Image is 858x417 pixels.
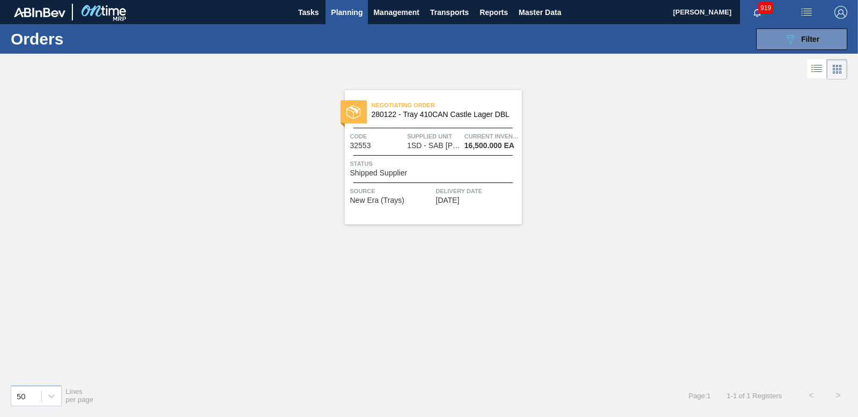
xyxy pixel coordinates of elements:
span: 280122 - Tray 410CAN Castle Lager DBL [372,111,513,119]
span: Lines per page [66,387,94,404]
button: Notifications [740,5,774,20]
img: userActions [800,6,813,19]
span: 1SD - SAB Rosslyn Brewery [407,142,461,150]
h1: Orders [11,33,166,45]
span: Shipped Supplier [350,169,408,177]
span: Page : 1 [689,392,711,400]
img: TNhmsLtSVTkK8tSr43FrP2fwEKptu5GPRR3wAAAABJRU5ErkJggg== [14,8,65,17]
span: Planning [331,6,363,19]
span: 10/10/2025 [436,196,460,204]
button: < [798,382,825,409]
button: Filter [756,28,847,50]
button: > [825,382,852,409]
div: Card Vision [827,59,847,79]
span: Transports [430,6,469,19]
span: Master Data [519,6,561,19]
span: Delivery Date [436,186,519,196]
span: 16,500.000 EA [464,142,514,150]
span: Negotiating Order [372,100,522,111]
span: Filter [801,35,819,43]
span: Source [350,186,433,196]
span: Code [350,131,405,142]
span: 32553 [350,142,371,150]
span: Current inventory [464,131,519,142]
img: Logout [834,6,847,19]
a: statusNegotiating Order280122 - Tray 410CAN Castle Lager DBLCode32553Supplied Unit1SD - SAB [PERS... [337,90,522,224]
img: status [346,105,360,119]
span: Status [350,158,519,169]
span: 919 [758,2,773,14]
span: Reports [479,6,508,19]
span: Management [373,6,419,19]
span: Supplied Unit [407,131,462,142]
div: 50 [17,391,26,400]
span: Tasks [297,6,320,19]
span: 1 - 1 of 1 Registers [727,392,782,400]
div: List Vision [807,59,827,79]
span: New Era (Trays) [350,196,404,204]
